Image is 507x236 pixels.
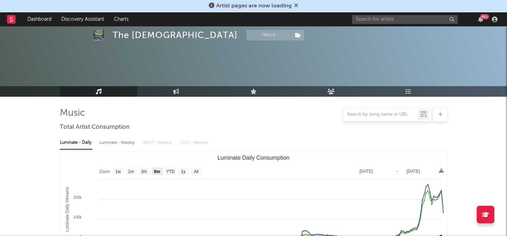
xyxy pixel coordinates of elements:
text: Luminate Daily Consumption [218,155,290,161]
text: 1y [181,169,186,174]
div: The [DEMOGRAPHIC_DATA] [113,30,238,40]
a: Dashboard [23,12,56,26]
input: Search for artists [352,15,458,24]
text: Zoom [99,169,110,174]
text: All [194,169,198,174]
text: Luminate Daily Streams [65,187,70,231]
text: 100k [73,215,82,219]
text: 1m [128,169,134,174]
text: 6m [154,169,160,174]
a: Charts [109,12,133,26]
a: Discovery Assistant [56,12,109,26]
button: Track [246,30,290,40]
text: [DATE] [407,169,420,174]
span: Dismiss [294,3,298,9]
text: YTD [166,169,175,174]
text: [DATE] [359,169,373,174]
span: Artist pages are now loading [216,3,292,9]
div: Luminate - Daily [60,137,92,149]
text: → [395,169,399,174]
text: 3m [141,169,147,174]
div: Luminate - Weekly [99,137,136,149]
div: 99 + [480,14,489,19]
input: Search by song name or URL [344,112,418,117]
span: Total Artist Consumption [60,123,130,132]
text: 200k [73,195,82,199]
button: 99+ [478,17,483,22]
text: 1w [115,169,121,174]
